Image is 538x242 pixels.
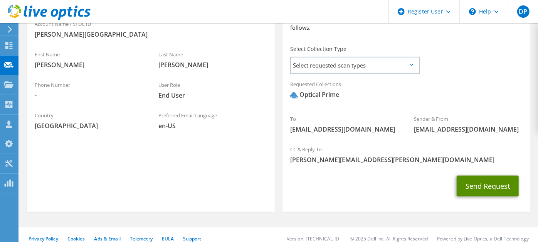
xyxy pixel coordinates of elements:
[35,30,267,39] span: [PERSON_NAME][GEOGRAPHIC_DATA]
[158,91,267,100] span: End User
[290,90,339,99] div: Optical Prime
[35,61,143,69] span: [PERSON_NAME]
[29,235,58,242] a: Privacy Policy
[151,77,274,103] div: User Role
[406,111,530,137] div: Sender & From
[350,235,428,242] li: © 2025 Dell Inc. All Rights Reserved
[67,235,85,242] a: Cookies
[290,125,398,134] span: [EMAIL_ADDRESS][DOMAIN_NAME]
[158,122,267,130] span: en-US
[290,156,523,164] span: [PERSON_NAME][EMAIL_ADDRESS][PERSON_NAME][DOMAIN_NAME]
[517,5,530,18] span: DP
[282,76,530,107] div: Requested Collections
[27,46,151,73] div: First Name
[290,15,523,32] p: An email request with a link to download the collector will be sent to the customer as follows.
[282,111,406,137] div: To
[94,235,121,242] a: Ads & Email
[130,235,153,242] a: Telemetry
[27,16,275,42] div: Account Name / SFDC ID
[282,141,530,168] div: CC & Reply To
[27,107,151,134] div: Country
[457,176,519,196] button: Send Request
[290,45,346,53] label: Select Collection Type
[469,8,476,15] svg: \n
[162,235,174,242] a: EULA
[151,107,274,134] div: Preferred Email Language
[437,235,529,242] li: Powered by Live Optics, a Dell Technology
[158,61,267,69] span: [PERSON_NAME]
[35,91,143,100] span: -
[183,235,201,242] a: Support
[287,235,341,242] li: Version: [TECHNICAL_ID]
[27,77,151,103] div: Phone Number
[291,58,419,73] span: Select requested scan types
[151,46,274,73] div: Last Name
[414,125,522,134] span: [EMAIL_ADDRESS][DOMAIN_NAME]
[35,122,143,130] span: [GEOGRAPHIC_DATA]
